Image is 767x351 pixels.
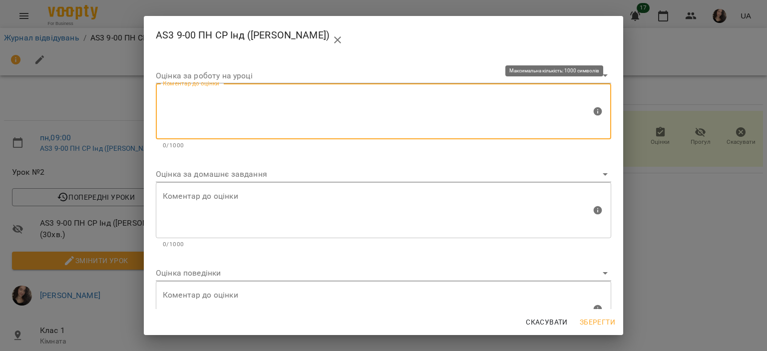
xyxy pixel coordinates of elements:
button: Скасувати [522,313,572,331]
button: close [326,28,350,52]
span: Зберегти [580,316,615,328]
p: 0/1000 [163,240,604,250]
div: Максимальна кількість: 1000 символів [156,182,611,249]
button: Зберегти [576,313,619,331]
p: 0/1000 [163,141,604,151]
span: Скасувати [526,316,568,328]
h2: AS3 9-00 ПН СР Інд ([PERSON_NAME]) [156,24,611,48]
div: Максимальна кількість: 1000 символів [156,281,611,348]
